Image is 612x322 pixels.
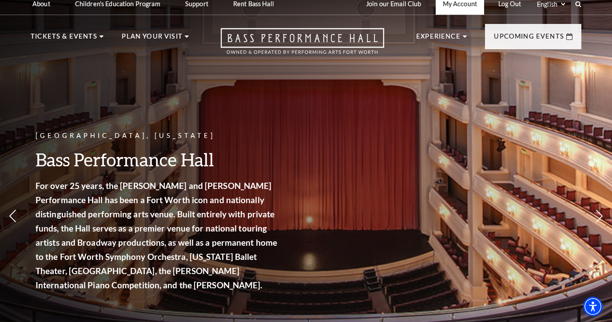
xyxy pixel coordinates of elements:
[416,31,461,47] p: Experience
[494,31,564,47] p: Upcoming Events
[36,181,277,290] strong: For over 25 years, the [PERSON_NAME] and [PERSON_NAME] Performance Hall has been a Fort Worth ico...
[36,130,280,141] p: [GEOGRAPHIC_DATA], [US_STATE]
[122,31,183,47] p: Plan Your Visit
[31,31,97,47] p: Tickets & Events
[583,297,603,316] div: Accessibility Menu
[36,148,280,171] h3: Bass Performance Hall
[189,28,416,63] a: Open this option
